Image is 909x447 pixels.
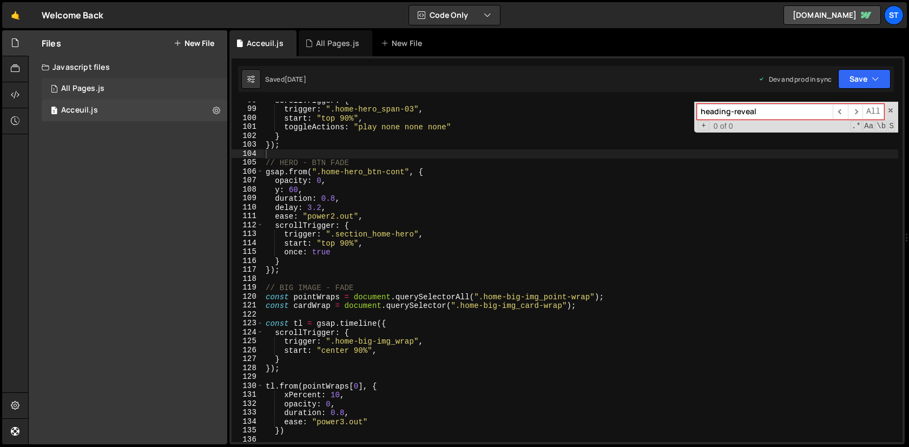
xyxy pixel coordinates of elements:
div: 102 [232,132,264,141]
h2: Files [42,37,61,49]
input: Search for [697,104,833,120]
span: Search In Selection [888,121,895,132]
span: 1 [51,86,57,94]
div: 113 [232,229,264,239]
div: Welcome Back [42,9,103,22]
div: 133 [232,408,264,417]
div: 120 [232,292,264,301]
div: 127 [232,354,264,364]
span: ​ [848,104,863,120]
div: 109 [232,194,264,203]
span: 1 [51,107,57,116]
button: Code Only [409,5,500,25]
div: New File [381,38,426,49]
div: 122 [232,310,264,319]
div: 107 [232,176,264,185]
div: 121 [232,301,264,310]
div: 130 [232,382,264,391]
div: 125 [232,337,264,346]
span: Whole Word Search [875,121,887,132]
div: 111 [232,212,264,221]
div: 131 [232,390,264,399]
div: 14675/38013.js [42,100,227,121]
a: St [884,5,904,25]
div: 115 [232,247,264,257]
div: 104 [232,149,264,159]
div: [DATE] [285,75,306,84]
div: 14675/38012.js [42,78,227,100]
div: 105 [232,158,264,167]
div: Saved [265,75,306,84]
span: 0 of 0 [709,122,737,131]
span: ​ [833,104,848,120]
div: Javascript files [29,56,227,78]
div: Acceuil.js [61,106,98,115]
div: 124 [232,328,264,337]
div: Acceuil.js [247,38,284,49]
div: 134 [232,417,264,426]
div: 123 [232,319,264,328]
div: All Pages.js [61,84,104,94]
div: 132 [232,399,264,409]
span: Toggle Replace mode [698,121,709,131]
button: Save [838,69,891,89]
div: 135 [232,426,264,435]
div: All Pages.js [316,38,359,49]
div: 119 [232,283,264,292]
div: 101 [232,122,264,132]
span: Alt-Enter [862,104,884,120]
a: [DOMAIN_NAME] [783,5,881,25]
div: 118 [232,274,264,284]
div: 110 [232,203,264,212]
div: Dev and prod in sync [758,75,832,84]
div: 136 [232,435,264,444]
div: 100 [232,114,264,123]
div: 108 [232,185,264,194]
a: 🤙 [2,2,29,28]
div: 106 [232,167,264,176]
div: 114 [232,239,264,248]
div: 129 [232,372,264,382]
button: New File [174,39,214,48]
div: 126 [232,346,264,355]
span: CaseSensitive Search [863,121,874,132]
div: 112 [232,221,264,230]
div: 99 [232,104,264,114]
div: 116 [232,257,264,266]
span: RegExp Search [851,121,862,132]
div: 103 [232,140,264,149]
div: 117 [232,265,264,274]
div: 128 [232,364,264,373]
